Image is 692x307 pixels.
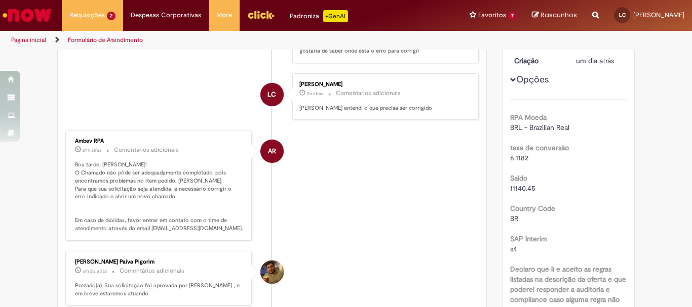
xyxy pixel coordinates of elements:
span: s4 [510,244,517,253]
span: AR [268,139,276,163]
span: 2h atrás [307,91,323,97]
span: 24h atrás [83,147,101,153]
span: BR [510,214,518,223]
time: 29/09/2025 14:54:55 [83,147,101,153]
div: [PERSON_NAME] Paiva Pigorim [75,259,244,265]
time: 29/09/2025 13:27:20 [83,268,107,274]
span: BRL - Brazilian Real [510,123,569,132]
div: Luciano Juvencio De Carvalho [260,83,284,106]
b: Saldo [510,173,527,183]
dt: Criação [507,56,569,66]
span: More [216,10,232,20]
span: 7 [508,12,517,20]
span: [PERSON_NAME] [633,11,684,19]
div: [PERSON_NAME] [299,81,468,87]
span: LC [619,12,626,18]
div: Padroniza [290,10,348,22]
img: click_logo_yellow_360x200.png [247,7,275,22]
span: 2 [107,12,116,20]
span: 11140.45 [510,184,535,193]
ul: Trilhas de página [8,31,454,50]
span: 6.1182 [510,153,528,162]
time: 29/09/2025 13:25:11 [576,56,614,65]
span: Rascunhos [541,10,577,20]
div: Ambev RPA [260,140,284,163]
p: Boa tarde, [PERSON_NAME]! O Chamado não pôde ser adequadamente completado, pois encontramos probl... [75,161,244,232]
time: 30/09/2025 13:07:05 [307,91,323,97]
a: Rascunhos [532,11,577,20]
span: Favoritos [478,10,506,20]
div: Ambev RPA [75,138,244,144]
a: Formulário de Atendimento [68,36,143,44]
small: Comentários adicionais [114,146,179,154]
b: Country Code [510,204,555,213]
span: LC [267,82,276,107]
p: gostaria de saber onde esta o erro para corrigir [299,47,468,55]
b: SAP Interim [510,234,547,243]
span: um dia atrás [576,56,614,65]
p: Prezado(a), Sua solicitação foi aprovada por [PERSON_NAME] , e em breve estaremos atuando. [75,282,244,297]
b: RPA Moeda [510,113,547,122]
p: +GenAi [323,10,348,22]
small: Comentários adicionais [336,89,401,98]
p: [PERSON_NAME] entendi o que precisa ser corrigido [299,104,468,112]
a: Página inicial [11,36,46,44]
span: um dia atrás [83,268,107,274]
span: Requisições [69,10,105,20]
img: ServiceNow [1,5,53,25]
b: taxa de conversão [510,143,569,152]
div: Murilo Henrique Dias Paiva Pigorim [260,260,284,284]
small: Comentários adicionais [120,267,184,275]
div: 29/09/2025 13:25:11 [576,56,623,66]
span: Despesas Corporativas [131,10,201,20]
